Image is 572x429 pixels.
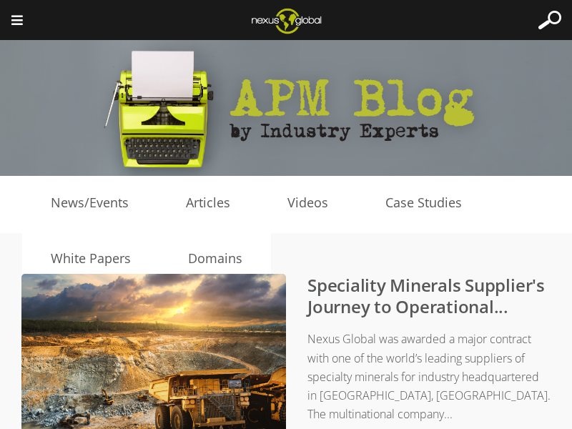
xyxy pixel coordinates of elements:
a: Case Studies [357,192,490,214]
a: Articles [157,192,259,214]
img: Nexus Global [240,4,332,38]
p: Nexus Global was awarded a major contract with one of the world’s leading suppliers of specialty ... [50,330,551,423]
a: Videos [259,192,357,214]
a: News/Events [22,192,157,214]
a: Speciality Minerals Supplier's Journey to Operational... [307,273,545,318]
